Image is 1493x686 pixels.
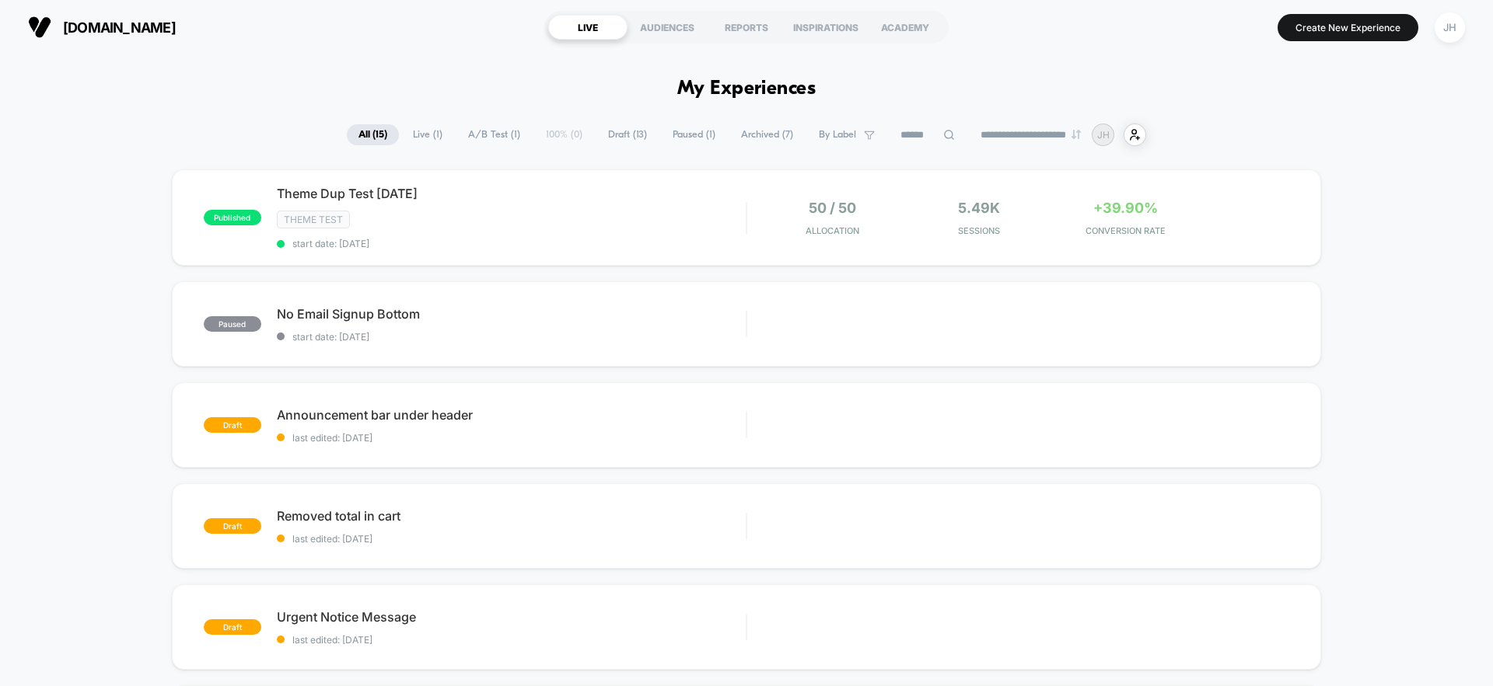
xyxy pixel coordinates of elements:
[277,609,746,625] span: Urgent Notice Message
[958,200,1000,216] span: 5.49k
[277,508,746,524] span: Removed total in cart
[806,225,859,236] span: Allocation
[277,407,746,423] span: Announcement bar under header
[277,432,746,444] span: last edited: [DATE]
[786,15,865,40] div: INSPIRATIONS
[456,124,532,145] span: A/B Test ( 1 )
[204,210,261,225] span: published
[204,518,261,534] span: draft
[347,124,399,145] span: All ( 15 )
[910,225,1049,236] span: Sessions
[661,124,727,145] span: Paused ( 1 )
[809,200,856,216] span: 50 / 50
[1093,200,1158,216] span: +39.90%
[401,124,454,145] span: Live ( 1 )
[277,331,746,343] span: start date: [DATE]
[707,15,786,40] div: REPORTS
[204,619,261,635] span: draft
[277,186,746,201] span: Theme Dup Test [DATE]
[1278,14,1418,41] button: Create New Experience
[865,15,945,40] div: ACADEMY
[1430,12,1470,44] button: JH
[28,16,51,39] img: Visually logo
[596,124,659,145] span: Draft ( 13 )
[1056,225,1195,236] span: CONVERSION RATE
[277,211,350,228] span: Theme Test
[819,129,856,141] span: By Label
[277,533,746,545] span: last edited: [DATE]
[628,15,707,40] div: AUDIENCES
[1072,130,1081,139] img: end
[1097,129,1110,141] p: JH
[63,19,176,36] span: [DOMAIN_NAME]
[23,15,180,40] button: [DOMAIN_NAME]
[204,417,261,433] span: draft
[277,306,746,322] span: No Email Signup Bottom
[1435,12,1465,43] div: JH
[729,124,805,145] span: Archived ( 7 )
[204,316,261,332] span: paused
[277,238,746,249] span: start date: [DATE]
[677,78,816,100] h1: My Experiences
[548,15,628,40] div: LIVE
[277,634,746,646] span: last edited: [DATE]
